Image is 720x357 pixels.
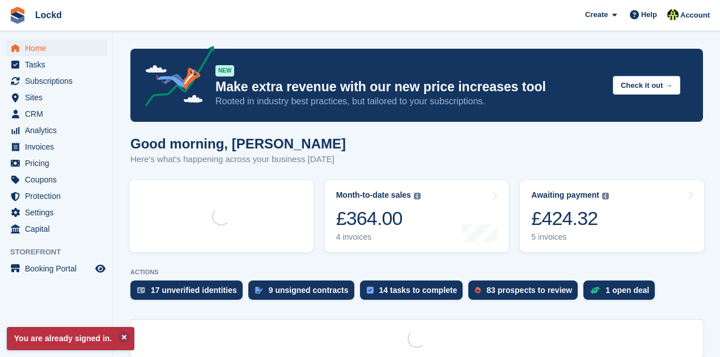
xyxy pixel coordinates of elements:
[6,90,107,105] a: menu
[215,65,234,76] div: NEW
[130,280,248,305] a: 17 unverified identities
[475,287,481,294] img: prospect-51fa495bee0391a8d652442698ab0144808aea92771e9ea1ae160a38d050c398.svg
[531,207,609,230] div: £424.32
[25,261,93,277] span: Booking Portal
[6,122,107,138] a: menu
[486,286,572,295] div: 83 prospects to review
[583,280,660,305] a: 1 open deal
[25,40,93,56] span: Home
[135,46,215,110] img: price-adjustments-announcement-icon-8257ccfd72463d97f412b2fc003d46551f7dbcb40ab6d574587a9cd5c0d94...
[360,280,469,305] a: 14 tasks to complete
[130,153,346,166] p: Here's what's happening across your business [DATE]
[269,286,349,295] div: 9 unsigned contracts
[6,139,107,155] a: menu
[25,90,93,105] span: Sites
[137,287,145,294] img: verify_identity-adf6edd0f0f0b5bbfe63781bf79b02c33cf7c696d77639b501bdc392416b5a36.svg
[215,95,604,108] p: Rooted in industry best practices, but tailored to your subscriptions.
[25,221,93,237] span: Capital
[531,190,599,200] div: Awaiting payment
[336,207,421,230] div: £364.00
[25,188,93,204] span: Protection
[520,180,704,252] a: Awaiting payment £424.32 5 invoices
[336,190,411,200] div: Month-to-date sales
[468,280,583,305] a: 83 prospects to review
[25,172,93,188] span: Coupons
[25,57,93,73] span: Tasks
[6,106,107,122] a: menu
[25,155,93,171] span: Pricing
[6,261,107,277] a: menu
[25,73,93,89] span: Subscriptions
[25,122,93,138] span: Analytics
[367,287,374,294] img: task-75834270c22a3079a89374b754ae025e5fb1db73e45f91037f5363f120a921f8.svg
[336,232,421,242] div: 4 invoices
[10,246,113,258] span: Storefront
[6,57,107,73] a: menu
[531,232,609,242] div: 5 invoices
[6,188,107,204] a: menu
[379,286,458,295] div: 14 tasks to complete
[6,172,107,188] a: menu
[325,180,509,252] a: Month-to-date sales £364.00 4 invoices
[25,106,93,122] span: CRM
[6,155,107,171] a: menu
[130,136,346,151] h1: Good morning, [PERSON_NAME]
[602,193,609,199] img: icon-info-grey-7440780725fd019a000dd9b08b2336e03edf1995a4989e88bcd33f0948082b44.svg
[25,205,93,220] span: Settings
[25,139,93,155] span: Invoices
[130,269,703,276] p: ACTIONS
[7,327,134,350] p: You are already signed in.
[6,40,107,56] a: menu
[94,262,107,275] a: Preview store
[585,9,608,20] span: Create
[680,10,710,21] span: Account
[6,221,107,237] a: menu
[641,9,657,20] span: Help
[215,79,604,95] p: Make extra revenue with our new price increases tool
[9,7,26,24] img: stora-icon-8386f47178a22dfd0bd8f6a31ec36ba5ce8667c1dd55bd0f319d3a0aa187defe.svg
[31,6,66,24] a: Lockd
[255,287,263,294] img: contract_signature_icon-13c848040528278c33f63329250d36e43548de30e8caae1d1a13099fd9432cc5.svg
[605,286,649,295] div: 1 open deal
[613,76,680,95] button: Check it out →
[248,280,360,305] a: 9 unsigned contracts
[667,9,679,20] img: Jamie Budding
[6,73,107,89] a: menu
[6,205,107,220] a: menu
[151,286,237,295] div: 17 unverified identities
[414,193,421,199] img: icon-info-grey-7440780725fd019a000dd9b08b2336e03edf1995a4989e88bcd33f0948082b44.svg
[590,286,600,294] img: deal-1b604bf984904fb50ccaf53a9ad4b4a5d6e5aea283cecdc64d6e3604feb123c2.svg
